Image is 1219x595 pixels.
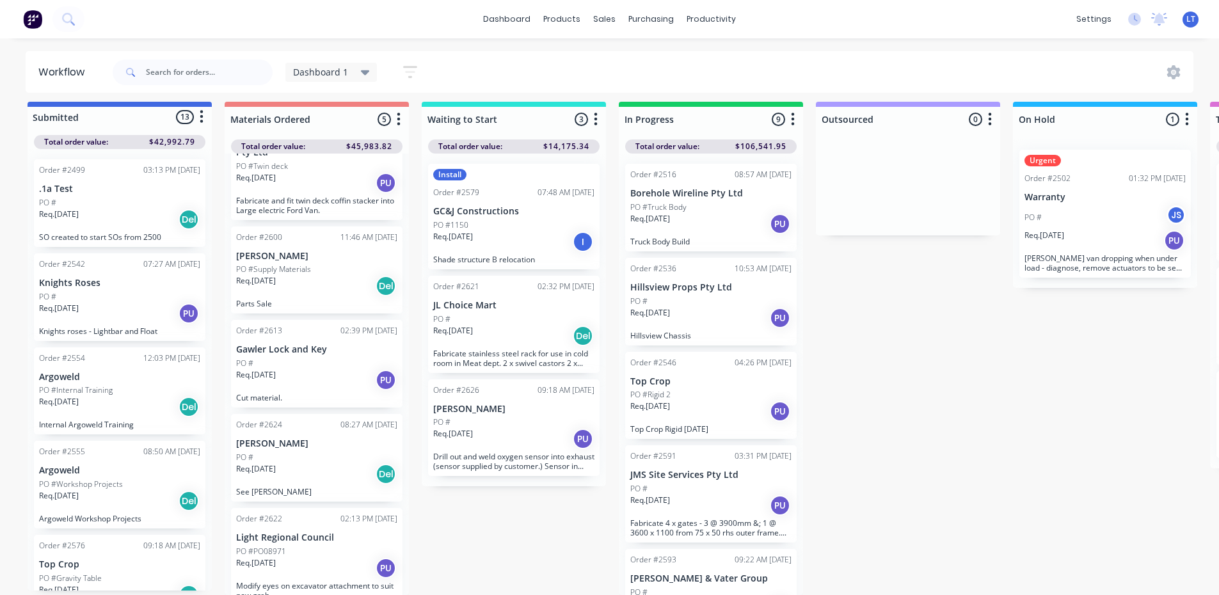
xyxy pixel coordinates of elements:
div: UrgentOrder #250201:32 PM [DATE]WarrantyPO #JSReq.[DATE]PU[PERSON_NAME] van dropping when under l... [1019,150,1191,278]
p: See [PERSON_NAME] [236,487,397,496]
div: Order #2600 [236,232,282,243]
div: Order #2546 [630,357,676,369]
div: PU [376,173,396,193]
p: Req. [DATE] [236,275,276,287]
div: Order #259103:31 PM [DATE]JMS Site Services Pty LtdPO #Req.[DATE]PUFabricate 4 x gates - 3 @ 3900... [625,445,797,543]
div: Del [573,326,593,346]
p: JMS Site Services Pty Ltd [630,470,792,480]
p: Fabricate 4 x gates - 3 @ 3900mm &; 1 @ 3600 x 1100 from 75 x 50 rhs outer frame. 40mm rhs as 4 x... [630,518,792,537]
div: Order #261302:39 PM [DATE]Gawler Lock and KeyPO #Req.[DATE]PUCut material. [231,320,402,408]
p: Req. [DATE] [433,325,473,337]
p: Argoweld [39,372,200,383]
p: Light Regional Council [236,532,397,543]
p: Drill out and weld oxygen sensor into exhaust (sensor supplied by customer.) Sensor in Office [433,452,594,471]
p: Top Crop Rigid [DATE] [630,424,792,434]
div: JS [1167,205,1186,225]
p: PO #Gravity Table [39,573,102,584]
div: I [573,232,593,252]
p: SO created to start SOs from 2500 [39,232,200,242]
p: PO #Rigid 2 [630,389,671,401]
div: 08:57 AM [DATE] [735,169,792,180]
p: PO #PO08971 [236,546,286,557]
div: purchasing [622,10,680,29]
div: Order #2576 [39,540,85,551]
p: PO # [1024,212,1042,223]
p: Req. [DATE] [236,172,276,184]
span: $45,983.82 [346,141,392,152]
div: Urgent [1024,155,1061,166]
div: 02:32 PM [DATE] [538,281,594,292]
div: Order #2622 [236,513,282,525]
div: PU [1164,230,1184,251]
div: PU [770,308,790,328]
div: Order #2579 [433,187,479,198]
p: Knights Roses [39,278,200,289]
p: Top Crop [39,559,200,570]
div: 03:13 PM [DATE] [143,164,200,176]
span: Total order value: [635,141,699,152]
div: Order #2591 [630,450,676,462]
div: sales [587,10,622,29]
div: 07:48 AM [DATE] [538,187,594,198]
div: Order #254207:27 AM [DATE]Knights RosesPO #Req.[DATE]PUKnights roses - Lightbar and Float [34,253,205,341]
p: PO #Truck Body [630,202,687,213]
div: 03:31 PM [DATE] [735,450,792,462]
div: Del [179,397,199,417]
div: Del [376,276,396,296]
div: Order #262102:32 PM [DATE]JL Choice MartPO #Req.[DATE]DelFabricate stainless steel rack for use i... [428,276,600,373]
div: 09:18 AM [DATE] [538,385,594,396]
p: Internal Argoweld Training [39,420,200,429]
p: PO #Workshop Projects [39,479,123,490]
div: Del [179,491,199,511]
p: Req. [DATE] [236,369,276,381]
a: dashboard [477,10,537,29]
div: 08:50 AM [DATE] [143,446,200,457]
p: Knights roses - Lightbar and Float [39,326,200,336]
p: Argoweld [39,465,200,476]
span: Dashboard 1 [293,65,348,79]
span: $106,541.95 [735,141,786,152]
div: PU [376,370,396,390]
p: Req. [DATE] [630,213,670,225]
div: Order #2624 [236,419,282,431]
div: Order #262408:27 AM [DATE][PERSON_NAME]PO #Req.[DATE]DelSee [PERSON_NAME] [231,414,402,502]
p: Req. [DATE] [39,490,79,502]
div: Order #251608:57 AM [DATE]Borehole Wireline Pty LtdPO #Truck BodyReq.[DATE]PUTruck Body Build [625,164,797,251]
div: Order #254604:26 PM [DATE]Top CropPO #Rigid 2Req.[DATE]PUTop Crop Rigid [DATE] [625,352,797,440]
div: 12:03 PM [DATE] [143,353,200,364]
div: settings [1070,10,1118,29]
div: Order #2516 [630,169,676,180]
div: Order #2502 [1024,173,1071,184]
div: 11:46 AM [DATE] [340,232,397,243]
div: Order #260011:46 AM [DATE][PERSON_NAME]PO #Supply MaterialsReq.[DATE]DelParts Sale [231,226,402,314]
p: PO # [236,452,253,463]
div: Del [179,209,199,230]
p: PO #Twin deck [236,161,288,172]
p: PO #Internal Training [39,385,113,396]
div: PU [770,401,790,422]
p: [PERSON_NAME] [236,438,397,449]
div: 07:27 AM [DATE] [143,258,200,270]
input: Search for orders... [146,59,273,85]
div: Order #253610:53 AM [DATE]Hillsview Props Pty LtdPO #Req.[DATE]PUHillsview Chassis [625,258,797,345]
div: Order #2542 [39,258,85,270]
div: Del [376,464,396,484]
p: .1a Test [39,184,200,194]
p: PO # [630,296,648,307]
div: products [537,10,587,29]
div: Order #255412:03 PM [DATE]ArgoweldPO #Internal TrainingReq.[DATE]DelInternal Argoweld Training [34,347,205,435]
div: 09:22 AM [DATE] [735,554,792,566]
p: Gawler Lock and Key [236,344,397,355]
div: PU [573,429,593,449]
div: PU [770,495,790,516]
div: Order #249903:13 PM [DATE].1a TestPO #Req.[DATE]DelSO created to start SOs from 2500 [34,159,205,247]
div: PU [179,303,199,324]
div: Order #2536 [630,263,676,274]
p: PO # [39,197,56,209]
p: Req. [DATE] [630,307,670,319]
p: Borehole Wireline Pty Ltd [630,188,792,199]
p: [PERSON_NAME] van dropping when under load - diagnose, remove actuators to be sent away for repai... [1024,253,1186,273]
span: Total order value: [241,141,305,152]
div: Order #2613 [236,325,282,337]
div: 02:13 PM [DATE] [340,513,397,525]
